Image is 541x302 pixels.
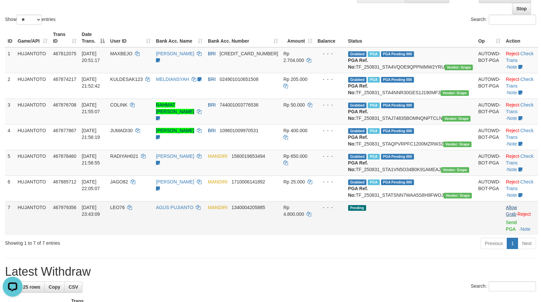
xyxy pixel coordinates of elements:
span: PGA Pending [381,179,414,185]
td: 4 [5,124,15,150]
a: [PERSON_NAME] [156,153,194,159]
span: PGA Pending [381,128,414,134]
span: Marked by aeorizki [368,179,379,185]
th: Balance [315,28,345,47]
span: PGA Pending [381,154,414,159]
td: · · [503,124,538,150]
span: JUMADI30 [110,128,133,133]
td: 5 [5,150,15,175]
td: TF_250831_STAQPVRPFC1200MZRW32 [345,124,476,150]
td: TF_250831_STAJ74835BOMNQNPTCLN [345,99,476,124]
a: Reject [517,211,531,217]
div: - - - [318,153,343,159]
a: Note [507,192,517,198]
div: - - - [318,204,343,211]
span: PGA Pending [381,103,414,108]
b: PGA Ref. No: [348,135,368,147]
a: Next [518,238,536,249]
label: Search: [471,15,536,25]
span: BRI [208,77,215,82]
span: Marked by aeorizki [368,128,379,134]
th: Action [503,28,538,47]
input: Search: [489,15,536,25]
span: MANDIRI [208,205,227,210]
th: User ID: activate to sort column ascending [107,28,153,47]
a: MELDIANSYAH [156,77,189,82]
span: Rp 2.704.000 [283,51,304,63]
span: 467979356 [53,205,76,210]
a: [PERSON_NAME] [156,179,194,184]
td: HUJANTOTO [15,73,50,99]
span: [DATE] 21:56:55 [82,153,100,165]
a: [PERSON_NAME] [156,128,194,133]
a: Note [507,167,517,172]
span: Copy 1340004205885 to clipboard [231,205,265,210]
a: [PERSON_NAME] [156,51,194,56]
label: Search: [471,281,536,291]
div: - - - [318,50,343,57]
td: 3 [5,99,15,124]
span: Vendor URL: https://settle31.1velocity.biz [441,90,469,96]
span: 467876708 [53,102,76,108]
td: · · [503,175,538,201]
b: PGA Ref. No: [348,109,368,121]
span: 467878460 [53,153,76,159]
a: Previous [480,238,507,249]
a: Send PGA [506,220,517,232]
th: Status [345,28,476,47]
div: - - - [318,127,343,134]
span: Grabbed [348,103,367,108]
span: Grabbed [348,154,367,159]
span: Copy 744001003776536 to clipboard [219,102,258,108]
span: Copy 379201035794533 to clipboard [219,51,278,56]
span: Vendor URL: https://settle31.1velocity.biz [445,65,473,70]
div: - - - [318,102,343,108]
span: Grabbed [348,77,367,83]
th: Trans ID: activate to sort column ascending [50,28,79,47]
td: AUTOWD-BOT-PGA [475,73,503,99]
span: [DATE] 20:51:17 [82,51,100,63]
td: AUTOWD-BOT-PGA [475,175,503,201]
a: Allow Grab [506,205,517,217]
td: TF_250831_STA4NNR30GES1J190MF3 [345,73,476,99]
td: HUJANTOTO [15,47,50,73]
a: Note [507,64,517,70]
td: HUJANTOTO [15,150,50,175]
span: LEO76 [110,205,125,210]
th: Date Trans.: activate to sort column descending [79,28,108,47]
th: ID [5,28,15,47]
a: Reject [506,128,519,133]
b: PGA Ref. No: [348,83,368,95]
span: Vendor URL: https://settle31.1velocity.biz [441,167,469,173]
th: Op: activate to sort column ascending [475,28,503,47]
td: TF_250831_STA1VN5O34B0K91AMEAJ [345,150,476,175]
a: Check Trans [506,51,533,63]
span: 467874217 [53,77,76,82]
span: Copy 1710006141892 to clipboard [231,179,265,184]
span: KULDESAK123 [110,77,143,82]
span: Rp 400.000 [283,128,307,133]
a: Note [507,116,517,121]
span: Rp 25.000 [283,179,305,184]
span: Marked by aeorizki [368,103,379,108]
span: Copy 1560019653494 to clipboard [231,153,265,159]
a: Note [521,226,531,232]
span: PGA Pending [381,51,414,57]
td: AUTOWD-BOT-PGA [475,124,503,150]
span: BRI [208,128,215,133]
span: BRI [208,51,215,56]
th: Bank Acc. Number: activate to sort column ascending [205,28,281,47]
span: Rp 50.000 [283,102,305,108]
a: Reject [506,77,519,82]
a: CSV [64,281,82,293]
td: HUJANTOTO [15,99,50,124]
span: Vendor URL: https://settle31.1velocity.biz [444,193,472,198]
span: MANDIRI [208,179,227,184]
th: Bank Acc. Name: activate to sort column ascending [153,28,205,47]
span: Marked by aeorizki [368,51,379,57]
td: HUJANTOTO [15,124,50,150]
span: JAGO82 [110,179,128,184]
span: Vendor URL: https://settle31.1velocity.biz [443,142,472,147]
a: Stop [512,3,531,14]
b: PGA Ref. No: [348,186,368,198]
